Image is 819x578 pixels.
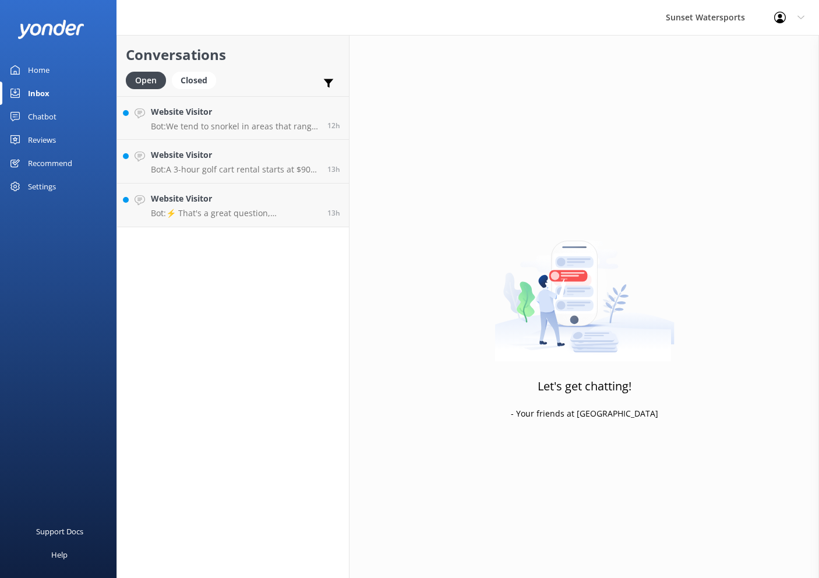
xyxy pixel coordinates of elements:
span: Aug 21 2025 04:40pm (UTC -05:00) America/Cancun [327,164,340,174]
h3: Let's get chatting! [538,377,631,396]
span: Aug 21 2025 04:51pm (UTC -05:00) America/Cancun [327,121,340,131]
span: Aug 21 2025 04:04pm (UTC -05:00) America/Cancun [327,208,340,218]
h4: Website Visitor [151,192,319,205]
h4: Website Visitor [151,105,319,118]
a: Website VisitorBot:A 3-hour golf cart rental starts at $90 for a 4-seater. Golf carts can be pick... [117,140,349,184]
div: Closed [172,72,216,89]
h4: Website Visitor [151,149,319,161]
div: Reviews [28,128,56,151]
div: Recommend [28,151,72,175]
div: Inbox [28,82,50,105]
a: Open [126,73,172,86]
a: Website VisitorBot:⚡ That's a great question, unfortunately I do not know the answer. I'm going t... [117,184,349,227]
h2: Conversations [126,44,340,66]
a: Website VisitorBot:We tend to snorkel in areas that range in depth from 4-6 feet to up to 10 feet... [117,96,349,140]
p: Bot: ⚡ That's a great question, unfortunately I do not know the answer. I'm going to reach out to... [151,208,319,218]
div: Settings [28,175,56,198]
div: Home [28,58,50,82]
img: artwork of a man stealing a conversation from at giant smartphone [495,216,675,362]
p: - Your friends at [GEOGRAPHIC_DATA] [511,407,658,420]
p: Bot: A 3-hour golf cart rental starts at $90 for a 4-seater. Golf carts can be picked up from mul... [151,164,319,175]
div: Help [51,543,68,566]
div: Support Docs [36,520,83,543]
img: yonder-white-logo.png [17,20,84,39]
p: Bot: We tend to snorkel in areas that range in depth from 4-6 feet to up to 10 feet depending on ... [151,121,319,132]
div: Open [126,72,166,89]
div: Chatbot [28,105,57,128]
a: Closed [172,73,222,86]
